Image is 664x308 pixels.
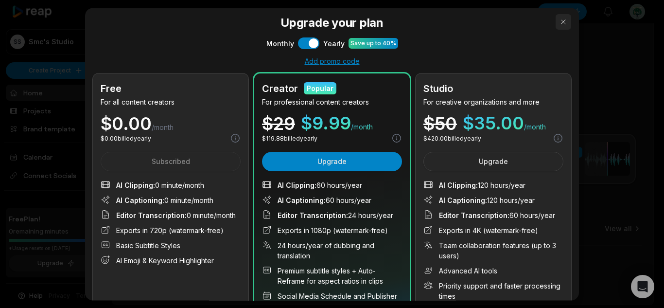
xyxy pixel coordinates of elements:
[101,255,241,265] li: AI Emoji & Keyword Highlighter
[423,134,481,143] p: $ 420.00 billed yearly
[439,210,555,220] span: 60 hours/year
[262,225,402,235] li: Exports in 1080p (watermark-free)
[101,225,241,235] li: Exports in 720p (watermark-free)
[262,81,298,95] h2: Creator
[152,122,174,132] span: /month
[278,211,348,219] span: Editor Transcription :
[262,240,402,260] li: 24 hours/year of dubbing and translation
[351,122,373,132] span: /month
[101,96,241,107] p: For all content creators
[307,83,333,93] div: Popular
[423,240,563,260] li: Team collaboration features (up to 3 users)
[439,180,525,190] span: 120 hours/year
[463,114,524,132] span: $ 35.00
[323,38,345,48] span: Yearly
[423,225,563,235] li: Exports in 4K (watermark-free)
[262,290,402,301] li: Social Media Schedule and Publisher
[278,181,316,189] span: AI Clipping :
[116,180,204,190] span: 0 minute/month
[350,38,396,47] div: Save up to 40%
[93,14,571,31] h3: Upgrade your plan
[262,151,402,171] button: Upgrade
[116,195,213,205] span: 0 minute/month
[116,210,236,220] span: 0 minute/month
[301,114,351,132] span: $ 9.99
[423,114,457,132] div: $ 50
[262,265,402,286] li: Premium subtitle styles + Auto-Reframe for aspect ratios in clips
[93,56,571,65] div: Add promo code
[116,211,187,219] span: Editor Transcription :
[423,265,563,275] li: Advanced AI tools
[439,181,478,189] span: AI Clipping :
[101,134,151,143] p: $ 0.00 billed yearly
[439,211,509,219] span: Editor Transcription :
[439,196,487,204] span: AI Captioning :
[423,81,453,95] h2: Studio
[278,210,393,220] span: 24 hours/year
[266,38,294,48] span: Monthly
[101,240,241,250] li: Basic Subtitle Styles
[439,195,535,205] span: 120 hours/year
[278,195,371,205] span: 60 hours/year
[101,114,152,132] span: $ 0.00
[423,280,563,301] li: Priority support and faster processing times
[423,96,563,107] p: For creative organizations and more
[116,196,164,204] span: AI Captioning :
[423,151,563,171] button: Upgrade
[278,196,326,204] span: AI Captioning :
[101,81,122,95] h2: Free
[278,180,362,190] span: 60 hours/year
[262,134,317,143] p: $ 119.88 billed yearly
[116,181,155,189] span: AI Clipping :
[262,96,402,107] p: For professional content creators
[262,114,295,132] div: $ 29
[524,122,546,132] span: /month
